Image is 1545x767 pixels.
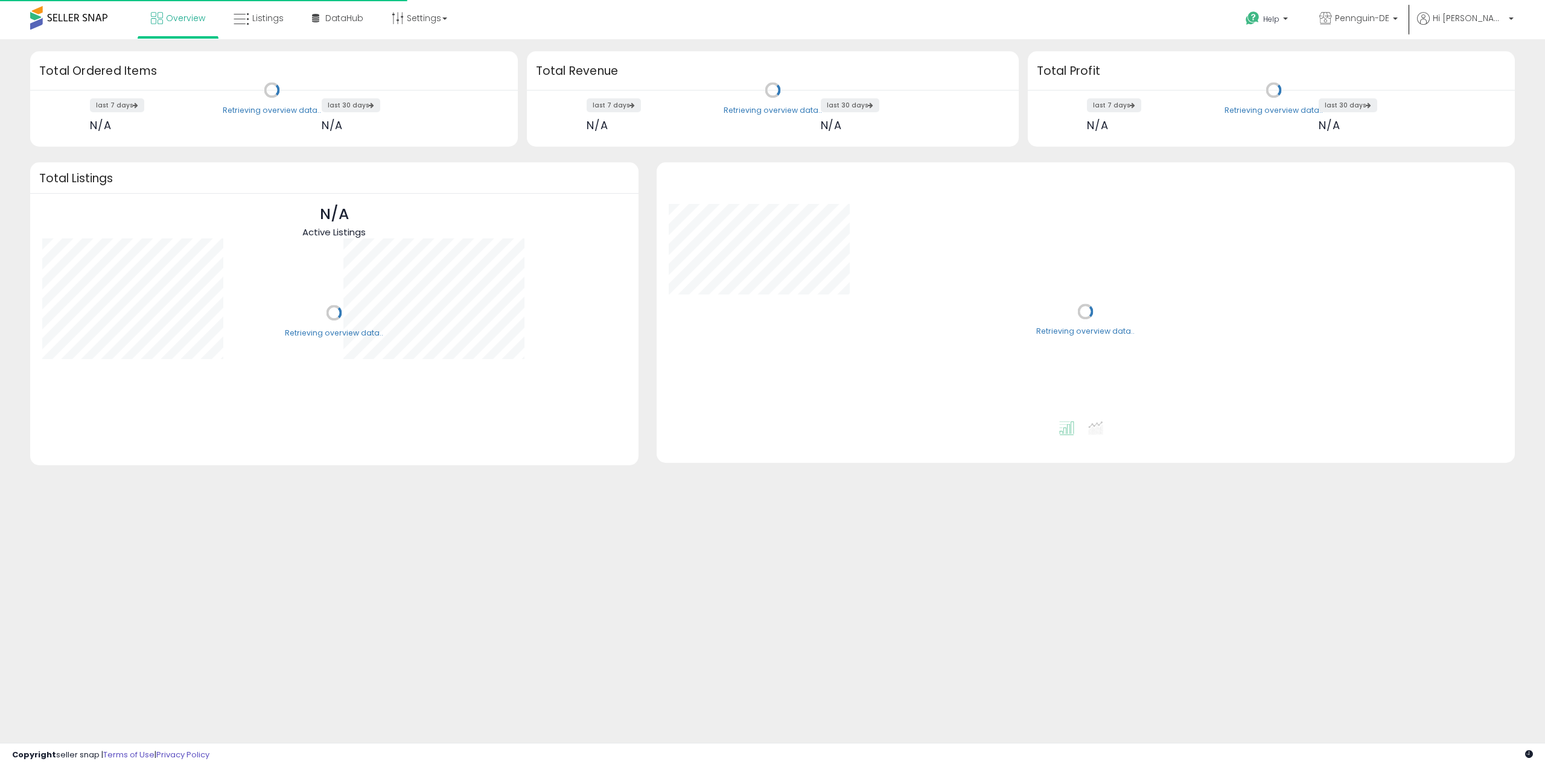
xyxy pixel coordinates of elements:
[325,12,363,24] span: DataHub
[1236,2,1300,39] a: Help
[1335,12,1389,24] span: Pennguin-DE
[1417,12,1514,39] a: Hi [PERSON_NAME]
[252,12,284,24] span: Listings
[166,12,205,24] span: Overview
[223,105,321,116] div: Retrieving overview data..
[285,328,383,339] div: Retrieving overview data..
[1036,326,1135,337] div: Retrieving overview data..
[1225,105,1323,116] div: Retrieving overview data..
[1433,12,1505,24] span: Hi [PERSON_NAME]
[1263,14,1279,24] span: Help
[724,105,822,116] div: Retrieving overview data..
[1245,11,1260,26] i: Get Help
